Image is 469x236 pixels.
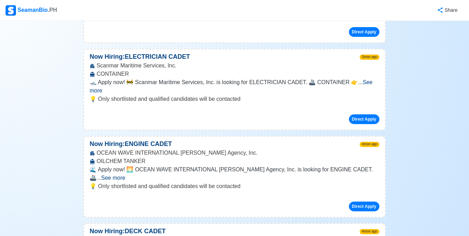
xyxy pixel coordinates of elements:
[101,175,125,181] span: See more
[90,95,379,103] p: 💡 Only shortlisted and qualified candidates will be contacted
[84,139,177,149] p: Now Hiring: ENGINE CADET
[90,166,373,181] span: 🌊 Apply now! 🌅 OCEAN WAVE INTERNATIONAL [PERSON_NAME] Agency, Inc. is looking for ENGINE CADET. 🚢
[360,229,379,234] span: 4mon ago
[360,142,379,147] span: 4mon ago
[430,3,463,17] button: Share
[349,27,379,37] button: Direct Apply
[97,175,125,181] span: ...
[84,227,171,236] p: Now Hiring: DECK CADET
[84,62,385,78] div: Scanmar Maritime Services, Inc. CONTAINER
[360,55,379,60] span: 3mon ago
[90,182,379,190] p: 💡 Only shortlisted and qualified candidates will be contacted
[90,79,358,85] span: 🛥️ Apply now! 🚧 Scanmar Maritime Services, Inc. is looking for ELECTRICIAN CADET. 🚢 CONTAINER 👉
[48,7,57,13] span: .PH
[6,5,57,16] div: SeamanBio
[349,202,379,211] button: Direct Apply
[349,114,379,124] button: Direct Apply
[84,149,385,165] div: OCEAN WAVE INTERNATIONAL [PERSON_NAME] Agency, Inc. OILCHEM TANKER
[6,5,16,16] img: Logo
[84,52,195,62] p: Now Hiring: ELECTRICIAN CADET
